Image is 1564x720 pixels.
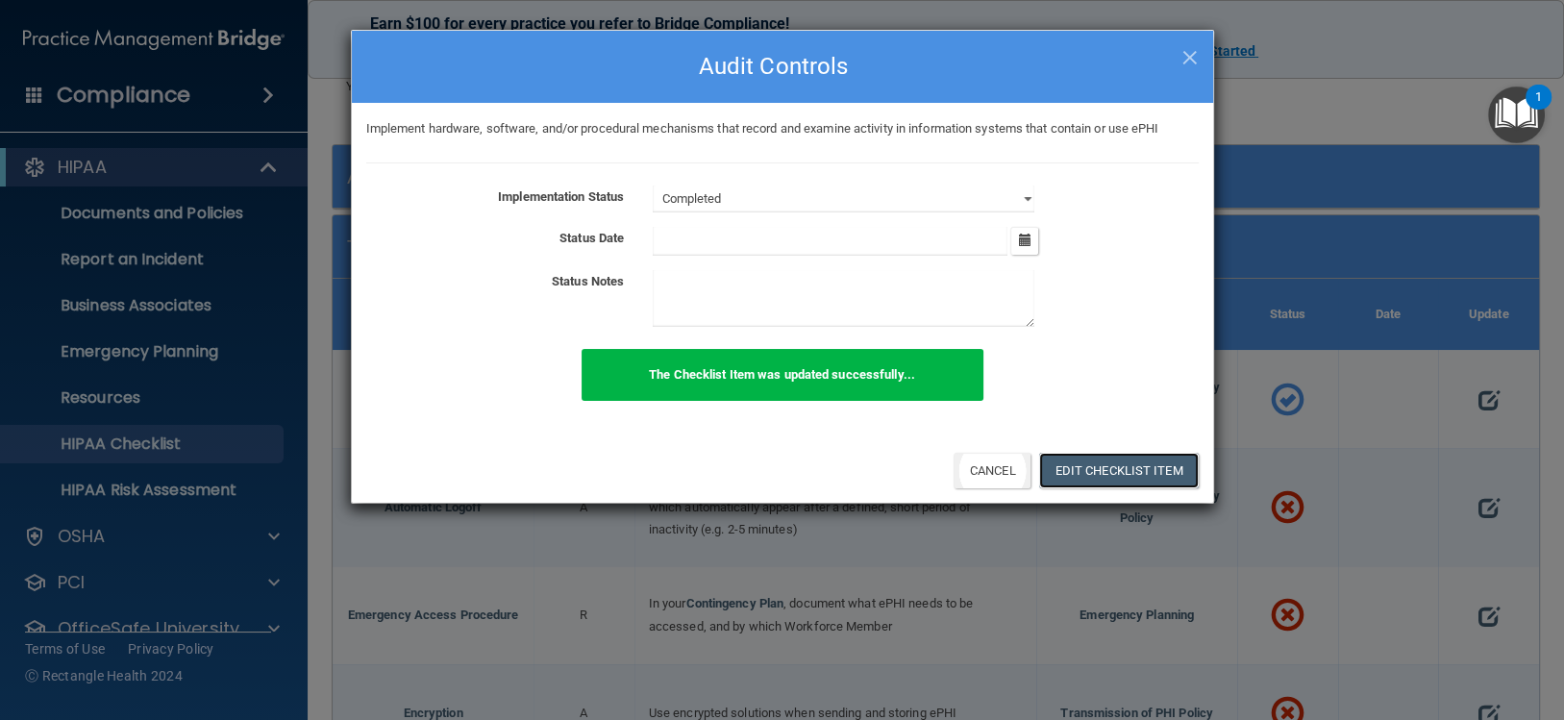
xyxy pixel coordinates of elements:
b: The Checklist Item was updated successfully... [649,367,915,382]
b: Implementation Status [498,189,624,204]
b: Status Notes [552,274,624,288]
div: 1 [1535,97,1542,122]
b: Status Date [559,231,624,245]
button: Cancel [954,453,1031,488]
button: Open Resource Center, 1 new notification [1488,87,1545,143]
div: Implement hardware, software, and/or procedural mechanisms that record and examine activity in in... [352,117,1213,140]
span: × [1180,36,1198,74]
button: Edit Checklist Item [1039,453,1199,488]
h4: Audit Controls [366,45,1199,87]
